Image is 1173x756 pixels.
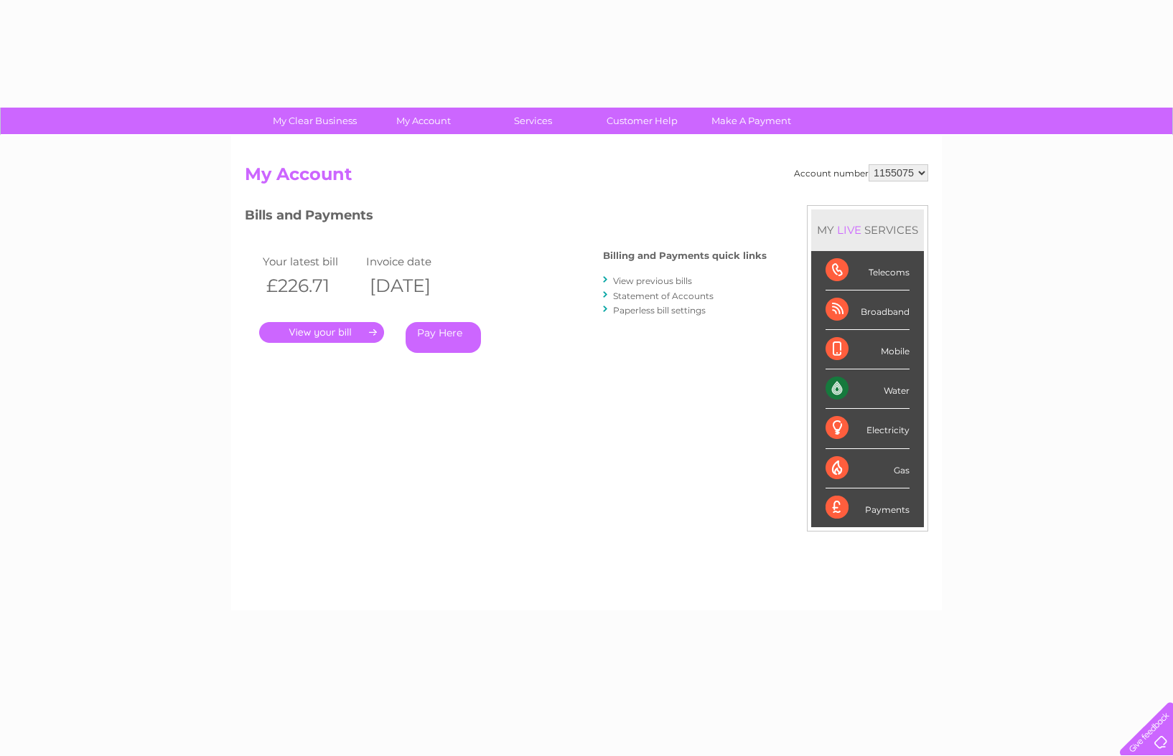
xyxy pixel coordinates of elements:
div: LIVE [834,223,864,237]
a: Paperless bill settings [613,305,706,316]
div: Electricity [826,409,910,448]
h3: Bills and Payments [245,205,767,230]
a: Customer Help [583,108,701,134]
a: View previous bills [613,275,692,286]
div: Account number [794,164,928,181]
div: Mobile [826,330,910,369]
div: Telecoms [826,251,910,290]
th: [DATE] [363,271,466,301]
a: Make A Payment [692,108,810,134]
a: Services [474,108,592,134]
th: £226.71 [259,271,363,301]
div: Water [826,369,910,409]
a: My Account [365,108,483,134]
h2: My Account [245,164,928,192]
td: Invoice date [363,252,466,271]
a: Pay Here [406,322,481,353]
h4: Billing and Payments quick links [603,250,767,261]
a: Statement of Accounts [613,290,714,301]
a: . [259,322,384,343]
a: My Clear Business [256,108,374,134]
div: MY SERVICES [811,209,924,250]
div: Broadband [826,290,910,330]
div: Gas [826,449,910,488]
td: Your latest bill [259,252,363,271]
div: Payments [826,488,910,527]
